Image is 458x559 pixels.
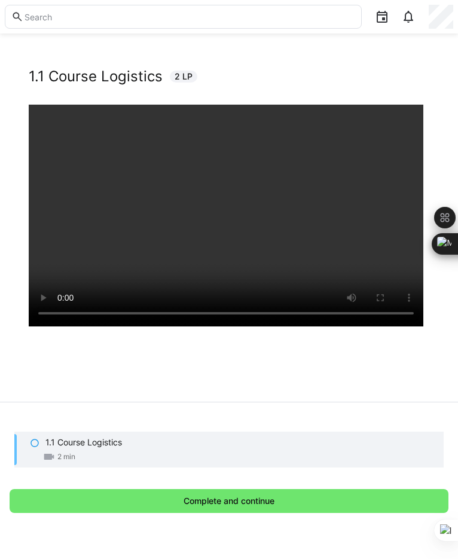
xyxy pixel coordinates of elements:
span: Complete and continue [182,495,276,507]
p: 1.1 Course Logistics [45,436,122,448]
span: 2 LP [175,71,193,83]
button: Complete and continue [10,489,448,513]
h2: 1.1 Course Logistics [29,68,163,85]
input: Search [23,11,355,22]
span: 2 min [57,452,75,462]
